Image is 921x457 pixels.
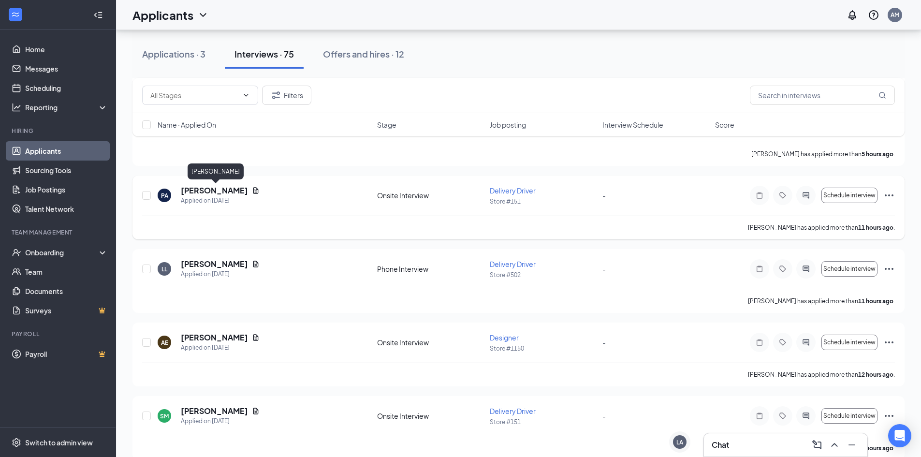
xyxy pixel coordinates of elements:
[323,48,404,60] div: Offers and hires · 12
[862,150,893,158] b: 5 hours ago
[858,297,893,305] b: 11 hours ago
[602,338,606,347] span: -
[25,78,108,98] a: Scheduling
[800,192,812,199] svg: ActiveChat
[25,262,108,281] a: Team
[25,301,108,320] a: SurveysCrown
[800,412,812,420] svg: ActiveChat
[252,260,260,268] svg: Document
[490,271,597,279] p: Store #502
[821,188,877,203] button: Schedule interview
[883,190,895,201] svg: Ellipses
[883,410,895,422] svg: Ellipses
[676,438,683,446] div: LA
[160,412,169,420] div: SM
[377,338,484,347] div: Onsite Interview
[751,150,895,158] p: [PERSON_NAME] has applied more than .
[602,265,606,273] span: -
[490,344,597,353] p: Store #1150
[188,163,244,179] div: [PERSON_NAME]
[377,264,484,274] div: Phone Interview
[800,265,812,273] svg: ActiveChat
[377,411,484,421] div: Onsite Interview
[847,9,858,21] svg: Notifications
[883,337,895,348] svg: Ellipses
[490,120,526,130] span: Job posting
[25,103,108,112] div: Reporting
[777,192,789,199] svg: Tag
[712,440,729,450] h3: Chat
[868,9,879,21] svg: QuestionInfo
[777,265,789,273] svg: Tag
[142,48,205,60] div: Applications · 3
[252,407,260,415] svg: Document
[490,197,597,206] p: Store #151
[829,439,840,451] svg: ChevronUp
[25,248,100,257] div: Onboarding
[25,40,108,59] a: Home
[12,127,106,135] div: Hiring
[377,120,396,130] span: Stage
[823,192,876,199] span: Schedule interview
[197,9,209,21] svg: ChevronDown
[858,371,893,378] b: 12 hours ago
[811,439,823,451] svg: ComposeMessage
[844,437,860,453] button: Minimize
[242,91,250,99] svg: ChevronDown
[827,437,842,453] button: ChevronUp
[821,408,877,424] button: Schedule interview
[12,438,21,447] svg: Settings
[25,199,108,219] a: Talent Network
[748,223,895,232] p: [PERSON_NAME] has applied more than .
[602,120,663,130] span: Interview Schedule
[823,265,876,272] span: Schedule interview
[748,370,895,379] p: [PERSON_NAME] has applied more than .
[25,161,108,180] a: Sourcing Tools
[12,248,21,257] svg: UserCheck
[490,260,536,268] span: Delivery Driver
[11,10,20,19] svg: WorkstreamLogo
[883,263,895,275] svg: Ellipses
[823,413,876,419] span: Schedule interview
[858,224,893,231] b: 11 hours ago
[93,10,103,20] svg: Collapse
[150,90,238,101] input: All Stages
[858,444,893,452] b: 13 hours ago
[888,424,911,447] div: Open Intercom Messenger
[25,59,108,78] a: Messages
[377,191,484,200] div: Onsite Interview
[715,120,734,130] span: Score
[181,269,260,279] div: Applied on [DATE]
[490,333,519,342] span: Designer
[750,86,895,105] input: Search in interviews
[777,339,789,346] svg: Tag
[181,259,248,269] h5: [PERSON_NAME]
[181,196,260,206] div: Applied on [DATE]
[252,187,260,194] svg: Document
[602,412,606,420] span: -
[234,48,294,60] div: Interviews · 75
[12,228,106,236] div: Team Management
[270,89,282,101] svg: Filter
[821,335,877,350] button: Schedule interview
[891,11,899,19] div: AM
[161,265,167,273] div: LL
[754,265,765,273] svg: Note
[821,261,877,277] button: Schedule interview
[754,192,765,199] svg: Note
[809,437,825,453] button: ComposeMessage
[252,334,260,341] svg: Document
[490,186,536,195] span: Delivery Driver
[490,418,597,426] p: Store #151
[161,339,168,347] div: AE
[181,332,248,343] h5: [PERSON_NAME]
[181,343,260,353] div: Applied on [DATE]
[158,120,216,130] span: Name · Applied On
[12,330,106,338] div: Payroll
[25,344,108,364] a: PayrollCrown
[846,439,858,451] svg: Minimize
[800,339,812,346] svg: ActiveChat
[754,339,765,346] svg: Note
[181,416,260,426] div: Applied on [DATE]
[25,438,93,447] div: Switch to admin view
